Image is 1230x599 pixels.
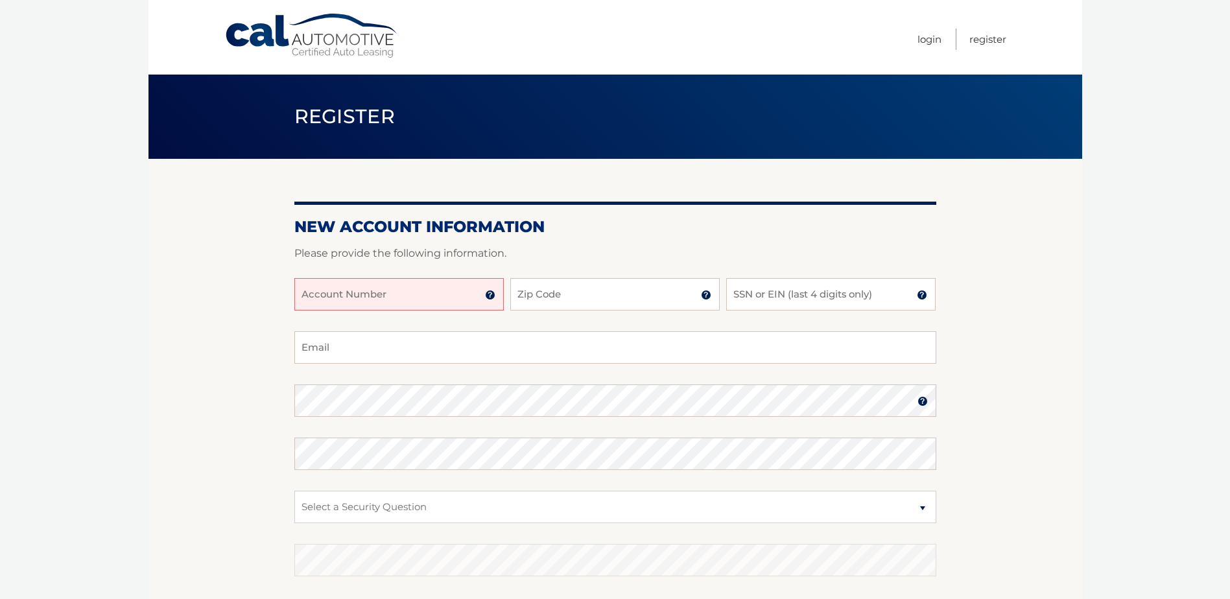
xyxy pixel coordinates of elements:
[969,29,1006,50] a: Register
[485,290,495,300] img: tooltip.svg
[917,29,941,50] a: Login
[294,331,936,364] input: Email
[510,278,720,311] input: Zip Code
[917,396,928,406] img: tooltip.svg
[917,290,927,300] img: tooltip.svg
[294,104,396,128] span: Register
[726,278,936,311] input: SSN or EIN (last 4 digits only)
[701,290,711,300] img: tooltip.svg
[294,278,504,311] input: Account Number
[224,13,399,59] a: Cal Automotive
[294,217,936,237] h2: New Account Information
[294,244,936,263] p: Please provide the following information.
